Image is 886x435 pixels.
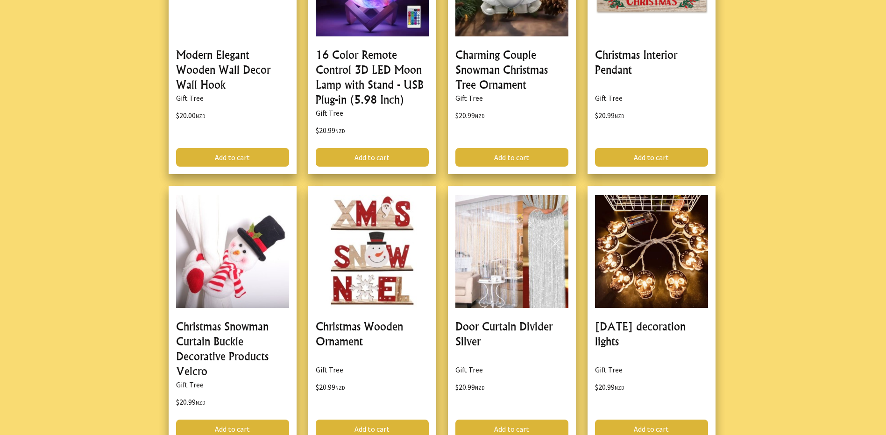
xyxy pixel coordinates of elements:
a: Add to cart [455,148,568,167]
a: Add to cart [176,148,289,167]
a: Add to cart [316,148,429,167]
a: Add to cart [595,148,708,167]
